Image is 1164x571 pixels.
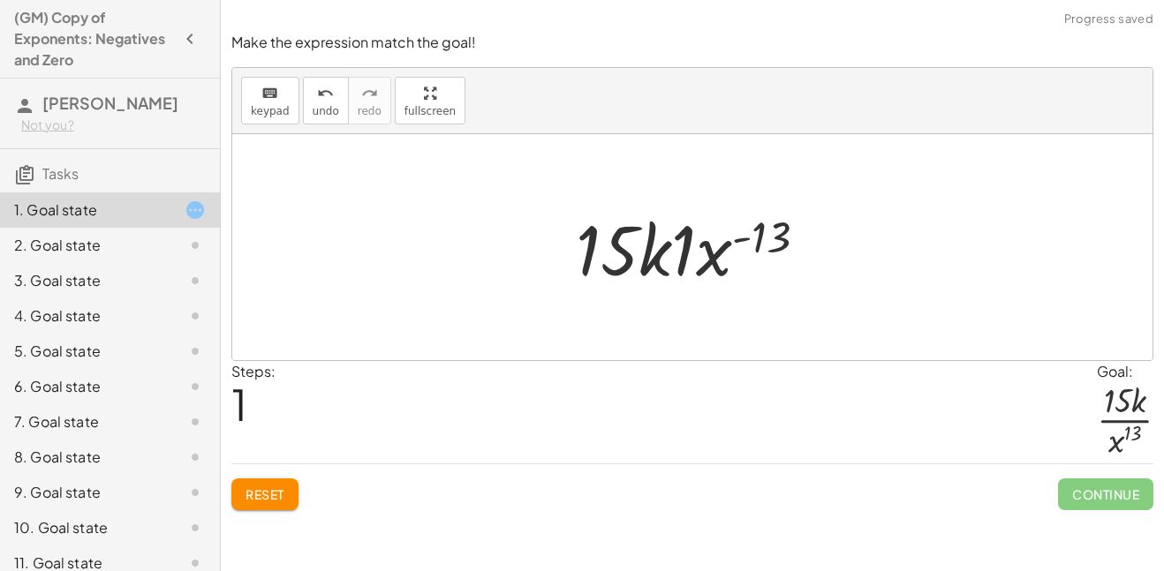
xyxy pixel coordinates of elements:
[185,482,206,503] i: Task not started.
[42,93,178,113] span: [PERSON_NAME]
[1097,361,1153,382] div: Goal:
[361,83,378,104] i: redo
[185,235,206,256] i: Task not started.
[317,83,334,104] i: undo
[231,33,1153,53] p: Make the expression match the goal!
[395,77,465,124] button: fullscreen
[21,116,206,134] div: Not you?
[251,105,290,117] span: keypad
[14,7,174,71] h4: (GM) Copy of Exponents: Negatives and Zero
[185,517,206,538] i: Task not started.
[185,447,206,468] i: Task not started.
[14,270,156,291] div: 3. Goal state
[185,341,206,362] i: Task not started.
[404,105,456,117] span: fullscreen
[246,486,284,502] span: Reset
[231,478,299,510] button: Reset
[14,199,156,221] div: 1. Goal state
[261,83,278,104] i: keyboard
[14,341,156,362] div: 5. Goal state
[14,517,156,538] div: 10. Goal state
[185,305,206,327] i: Task not started.
[358,105,382,117] span: redo
[185,199,206,221] i: Task started.
[1064,11,1153,28] span: Progress saved
[185,411,206,432] i: Task not started.
[185,376,206,397] i: Task not started.
[231,362,276,380] label: Steps:
[313,105,339,117] span: undo
[42,164,79,183] span: Tasks
[14,447,156,468] div: 8. Goal state
[185,270,206,291] i: Task not started.
[14,305,156,327] div: 4. Goal state
[231,377,247,431] span: 1
[14,411,156,432] div: 7. Goal state
[348,77,391,124] button: redoredo
[241,77,299,124] button: keyboardkeypad
[14,235,156,256] div: 2. Goal state
[303,77,349,124] button: undoundo
[14,482,156,503] div: 9. Goal state
[14,376,156,397] div: 6. Goal state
